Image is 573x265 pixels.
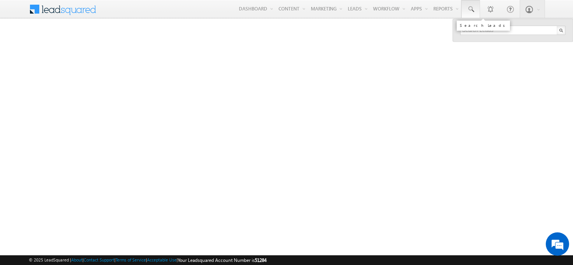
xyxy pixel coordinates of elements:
[84,257,114,262] a: Contact Support
[460,23,507,28] div: Search Leads
[71,257,82,262] a: About
[255,257,266,263] span: 51284
[460,26,566,35] input: Search Leads
[29,256,266,264] span: © 2025 LeadSquared | | | | |
[116,257,146,262] a: Terms of Service
[147,257,177,262] a: Acceptable Use
[178,257,266,263] span: Your Leadsquared Account Number is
